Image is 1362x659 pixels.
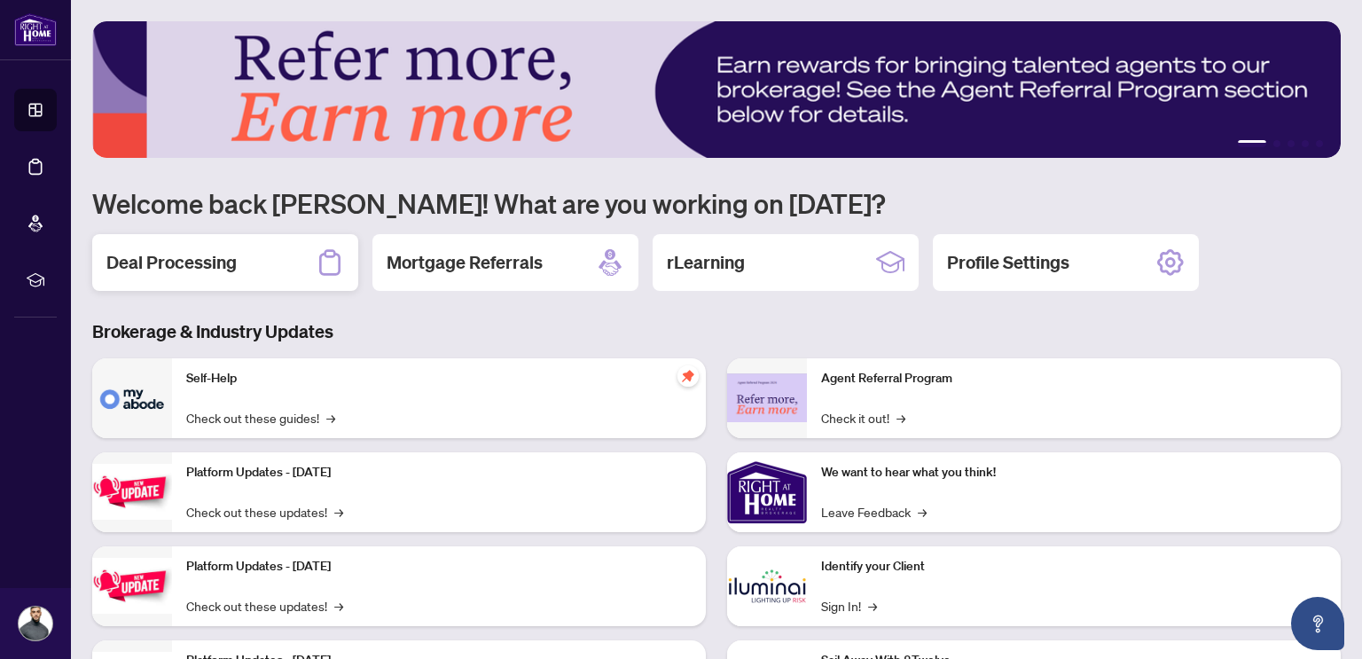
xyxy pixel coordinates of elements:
[868,596,877,616] span: →
[334,596,343,616] span: →
[19,607,52,640] img: Profile Icon
[821,463,1327,482] p: We want to hear what you think!
[186,596,343,616] a: Check out these updates!→
[92,21,1341,158] img: Slide 0
[186,502,343,522] a: Check out these updates!→
[727,546,807,626] img: Identify your Client
[92,558,172,614] img: Platform Updates - July 8, 2025
[1273,140,1280,147] button: 2
[92,358,172,438] img: Self-Help
[1302,140,1309,147] button: 4
[186,408,335,428] a: Check out these guides!→
[821,502,927,522] a: Leave Feedback→
[896,408,905,428] span: →
[947,250,1069,275] h2: Profile Settings
[186,369,692,388] p: Self-Help
[667,250,745,275] h2: rLearning
[326,408,335,428] span: →
[1316,140,1323,147] button: 5
[14,13,57,46] img: logo
[821,369,1327,388] p: Agent Referral Program
[727,373,807,422] img: Agent Referral Program
[387,250,543,275] h2: Mortgage Referrals
[918,502,927,522] span: →
[106,250,237,275] h2: Deal Processing
[334,502,343,522] span: →
[186,463,692,482] p: Platform Updates - [DATE]
[92,464,172,520] img: Platform Updates - July 21, 2025
[821,557,1327,577] p: Identify your Client
[821,596,877,616] a: Sign In!→
[821,408,905,428] a: Check it out!→
[92,186,1341,220] h1: Welcome back [PERSON_NAME]! What are you working on [DATE]?
[677,365,699,387] span: pushpin
[92,319,1341,344] h3: Brokerage & Industry Updates
[727,452,807,532] img: We want to hear what you think!
[1238,140,1266,147] button: 1
[186,557,692,577] p: Platform Updates - [DATE]
[1291,597,1344,650] button: Open asap
[1288,140,1295,147] button: 3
